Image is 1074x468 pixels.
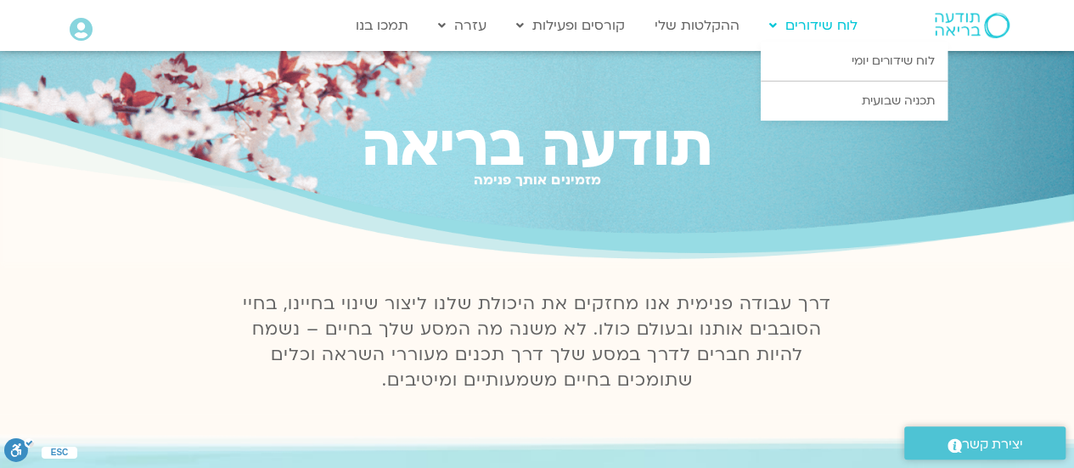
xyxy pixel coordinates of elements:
[761,42,947,81] a: לוח שידורים יומי
[962,433,1023,456] span: יצירת קשר
[904,426,1066,460] a: יצירת קשר
[646,9,748,42] a: ההקלטות שלי
[347,9,417,42] a: תמכו בנו
[430,9,495,42] a: עזרה
[761,9,866,42] a: לוח שידורים
[233,291,841,393] p: דרך עבודה פנימית אנו מחזקים את היכולת שלנו ליצור שינוי בחיינו, בחיי הסובבים אותנו ובעולם כולו. לא...
[508,9,633,42] a: קורסים ופעילות
[761,82,947,121] a: תכניה שבועית
[935,13,1009,38] img: תודעה בריאה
